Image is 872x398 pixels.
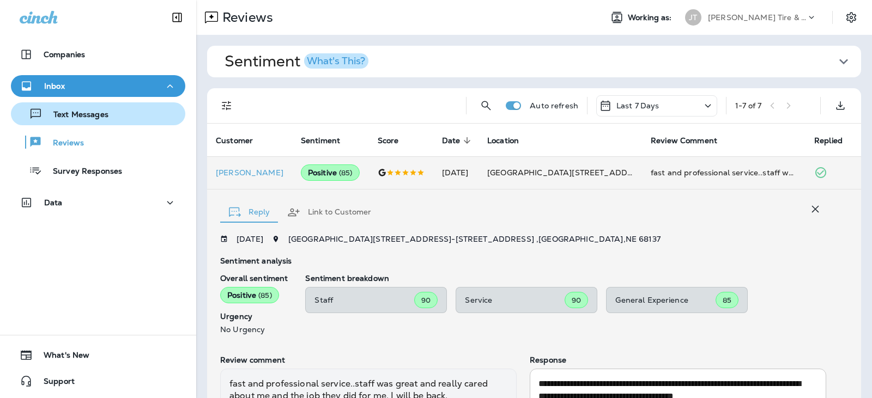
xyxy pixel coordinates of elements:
p: Service [465,296,565,304]
p: Sentiment analysis [220,256,826,265]
span: Working as: [628,13,674,22]
span: Replied [814,136,857,145]
span: Review Comment [651,136,731,145]
span: Support [33,377,75,390]
span: Customer [216,136,267,145]
span: Sentiment [301,136,354,145]
button: Reply [220,193,278,232]
p: Sentiment breakdown [305,274,826,283]
button: Settings [841,8,861,27]
button: Search Reviews [475,95,497,117]
h1: Sentiment [225,52,368,71]
button: Reviews [11,131,185,154]
span: [GEOGRAPHIC_DATA][STREET_ADDRESS] - [STREET_ADDRESS] , [GEOGRAPHIC_DATA] , NE 68137 [288,234,661,244]
p: Last 7 Days [616,101,659,110]
button: Data [11,192,185,213]
button: What's New [11,344,185,366]
span: Location [487,136,533,145]
p: Review comment [220,356,517,364]
button: Text Messages [11,102,185,125]
span: Review Comment [651,136,717,145]
button: Inbox [11,75,185,97]
div: fast and professional service..staff was great and really cared about me and the job they did for... [651,167,797,178]
span: Sentiment [301,136,340,145]
button: Companies [11,44,185,65]
span: [GEOGRAPHIC_DATA][STREET_ADDRESS] [487,168,651,177]
span: ( 85 ) [339,168,353,177]
p: Reviews [42,138,84,149]
div: 1 - 7 of 7 [735,101,761,110]
div: Positive [301,164,360,181]
span: Date [442,136,461,145]
p: [PERSON_NAME] [216,168,283,177]
p: Urgency [220,312,288,321]
p: General Experience [615,296,716,304]
p: Survey Responses [42,167,122,177]
button: Link to Customer [278,193,380,232]
p: Data [44,198,63,207]
p: [PERSON_NAME] Tire & Auto [708,13,806,22]
p: Staff [314,296,414,304]
span: 85 [723,296,731,305]
p: Text Messages [43,110,108,120]
button: What's This? [304,53,368,69]
span: Score [378,136,413,145]
div: JT [685,9,701,26]
button: Export as CSV [829,95,851,117]
span: Date [442,136,475,145]
p: [DATE] [237,235,263,243]
td: [DATE] [433,156,479,189]
div: What's This? [307,56,365,66]
p: Companies [44,50,85,59]
p: No Urgency [220,325,288,334]
span: Replied [814,136,843,145]
span: ( 85 ) [258,291,272,300]
button: Survey Responses [11,159,185,182]
p: Auto refresh [530,101,578,110]
button: Collapse Sidebar [162,7,192,28]
p: Reviews [218,9,273,26]
button: Support [11,370,185,392]
p: Overall sentiment [220,274,288,283]
span: Customer [216,136,253,145]
span: What's New [33,351,89,364]
button: SentimentWhat's This? [216,46,870,77]
span: Location [487,136,519,145]
span: 90 [572,296,581,305]
div: Positive [220,287,279,303]
span: 90 [421,296,431,305]
span: Score [378,136,399,145]
button: Filters [216,95,238,117]
div: Click to view Customer Drawer [216,168,283,177]
p: Inbox [44,82,65,90]
p: Response [530,356,826,364]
